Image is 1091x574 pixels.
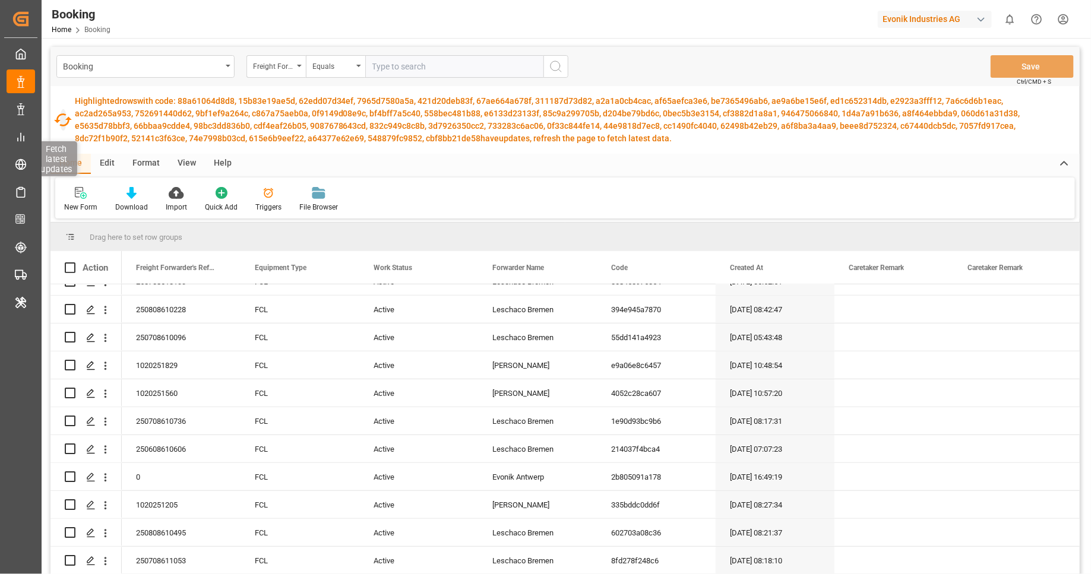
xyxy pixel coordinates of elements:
div: Press SPACE to select this row. [50,463,122,491]
div: Active [359,351,478,379]
div: [DATE] 08:42:47 [716,296,834,323]
div: 8fd278f248c6 [597,547,716,574]
div: FCL [241,407,359,435]
div: Fetch latest updates [36,141,77,176]
div: [DATE] 07:07:23 [716,435,834,462]
div: 1020251560 [122,379,241,407]
div: Active [359,463,478,490]
span: Equipment Type [255,264,306,272]
div: Active [359,435,478,462]
div: Active [359,519,478,546]
div: Highlighted with code: 88a61064d8d8, 15b83e19ae5d, 62edd07d34ef, 7965d7580a5a, 421d20deb83f, 67ae... [75,95,1062,145]
div: [DATE] 08:18:10 [716,547,834,574]
div: 335bddc0dd6f [597,491,716,518]
input: Type to search [365,55,543,78]
div: 2b805091a178 [597,463,716,490]
div: Download [115,202,148,213]
div: Leschaco Bremen [478,324,597,351]
div: Leschaco Bremen [478,435,597,462]
div: 55dd141a4923 [597,324,716,351]
div: 250708611053 [122,547,241,574]
div: Active [359,491,478,518]
div: Format [124,154,169,174]
div: [PERSON_NAME] [478,491,597,518]
div: Help [205,154,241,174]
div: [DATE] 08:21:37 [716,519,834,546]
div: Press SPACE to select this row. [50,435,122,463]
button: Evonik Industries AG [878,8,997,30]
div: Press SPACE to select this row. [50,379,122,407]
button: Save [991,55,1074,78]
div: [DATE] 05:43:48 [716,324,834,351]
button: Help Center [1023,6,1050,33]
span: Work Status [374,264,412,272]
div: Equals [312,58,353,72]
div: FCL [241,463,359,490]
div: 250608610606 [122,435,241,462]
div: Active [359,296,478,323]
div: View [169,154,205,174]
div: Leschaco Bremen [478,519,597,546]
div: 1e90d93bc9b6 [597,407,716,435]
span: rows [119,96,137,106]
span: Forwarder Name [492,264,544,272]
div: Active [359,379,478,407]
div: Booking [63,58,222,73]
button: open menu [306,55,365,78]
div: File Browser [299,202,338,213]
div: 250808610228 [122,296,241,323]
span: Caretaker Remark [967,264,1023,272]
span: Created At [730,264,763,272]
div: 602703a08c36 [597,519,716,546]
div: FCL [241,351,359,379]
div: FCL [241,324,359,351]
div: [DATE] 10:48:54 [716,351,834,379]
div: 1020251205 [122,491,241,518]
div: Action [83,262,108,273]
div: 250708610096 [122,324,241,351]
div: Evonik Industries AG [878,11,992,28]
span: Caretaker Remark [849,264,904,272]
div: Leschaco Bremen [478,547,597,574]
span: Freight Forwarder's Reference No. [136,264,216,272]
div: FCL [241,435,359,462]
div: [PERSON_NAME] [478,351,597,379]
div: Import [166,202,187,213]
div: Leschaco Bremen [478,296,597,323]
div: [DATE] 08:17:31 [716,407,834,435]
div: FCL [241,547,359,574]
div: Active [359,547,478,574]
span: have [481,134,499,143]
div: [DATE] 10:57:20 [716,379,834,407]
div: 250808610495 [122,519,241,546]
button: open menu [56,55,235,78]
div: 1020251829 [122,351,241,379]
div: New Form [64,202,97,213]
span: Drag here to set row groups [90,233,182,242]
div: [PERSON_NAME] [478,379,597,407]
div: Evonik Antwerp [478,463,597,490]
button: open menu [246,55,306,78]
span: Ctrl/CMD + S [1017,77,1051,86]
div: Leschaco Bremen [478,407,597,435]
div: FCL [241,379,359,407]
div: 0 [122,463,241,490]
div: Press SPACE to select this row. [50,519,122,547]
div: 394e945a7870 [597,296,716,323]
div: Press SPACE to select this row. [50,296,122,324]
div: 4052c28ca607 [597,379,716,407]
div: e9a06e8c6457 [597,351,716,379]
div: 214037f4bca4 [597,435,716,462]
div: Quick Add [205,202,238,213]
div: Press SPACE to select this row. [50,407,122,435]
div: FCL [241,519,359,546]
button: search button [543,55,568,78]
div: Press SPACE to select this row. [50,491,122,519]
a: Home [52,26,71,34]
div: FCL [241,296,359,323]
div: Freight Forwarder's Reference No. [253,58,293,72]
div: Booking [52,5,110,23]
span: Code [611,264,628,272]
div: 250708610736 [122,407,241,435]
div: Triggers [255,202,282,213]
